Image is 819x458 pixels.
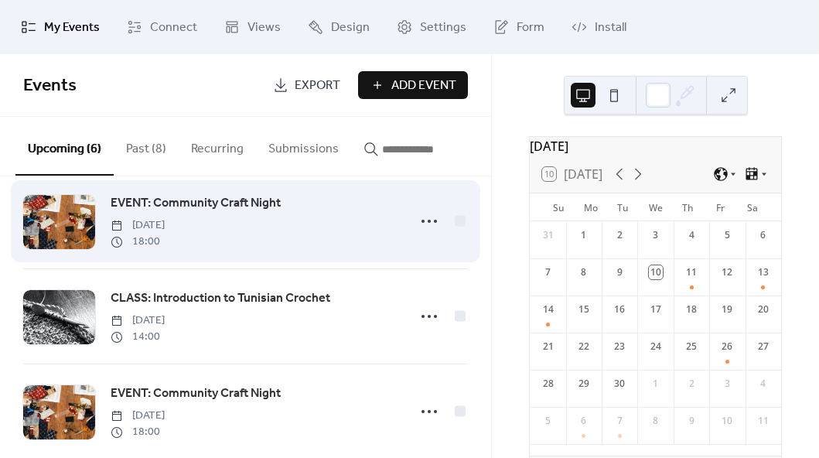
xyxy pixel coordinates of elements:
div: Sa [736,193,769,221]
a: Install [560,6,638,48]
div: 9 [684,414,698,428]
a: My Events [9,6,111,48]
span: CLASS: Introduction to Tunisian Crochet [111,289,330,308]
div: 12 [720,265,734,279]
div: 3 [649,228,663,242]
div: 28 [541,377,555,391]
div: We [640,193,672,221]
button: Add Event [358,71,468,99]
div: 16 [613,302,626,316]
div: 6 [756,228,770,242]
span: 18:00 [111,424,165,440]
a: CLASS: Introduction to Tunisian Crochet [111,289,330,309]
span: Add Event [391,77,456,95]
div: 7 [613,414,626,428]
div: 18 [684,302,698,316]
div: 10 [720,414,734,428]
div: 8 [649,414,663,428]
a: Settings [385,6,478,48]
span: [DATE] [111,408,165,424]
div: 15 [577,302,591,316]
a: Export [261,71,352,99]
button: Submissions [256,117,351,174]
div: 26 [720,340,734,354]
span: Settings [420,19,466,37]
span: Connect [150,19,197,37]
div: 1 [649,377,663,391]
div: 7 [541,265,555,279]
span: Events [23,69,77,103]
div: 25 [684,340,698,354]
span: 18:00 [111,234,165,250]
a: Connect [115,6,209,48]
div: 11 [684,265,698,279]
a: Form [482,6,556,48]
div: [DATE] [530,137,781,156]
div: 22 [577,340,591,354]
span: EVENT: Community Craft Night [111,194,281,213]
button: Past (8) [114,117,179,174]
span: Install [595,19,626,37]
div: Th [672,193,705,221]
div: Tu [607,193,640,221]
span: [DATE] [111,313,165,329]
div: Fr [704,193,736,221]
span: 14:00 [111,329,165,345]
div: 3 [720,377,734,391]
a: EVENT: Community Craft Night [111,384,281,404]
a: Design [296,6,381,48]
span: Views [247,19,281,37]
div: 27 [756,340,770,354]
div: 5 [720,228,734,242]
div: Su [542,193,575,221]
a: Views [213,6,292,48]
div: 2 [613,228,626,242]
div: 4 [684,228,698,242]
div: 13 [756,265,770,279]
div: 5 [541,414,555,428]
span: [DATE] [111,217,165,234]
div: Mo [575,193,607,221]
div: 14 [541,302,555,316]
span: Export [295,77,340,95]
div: 29 [577,377,591,391]
div: 17 [649,302,663,316]
div: 30 [613,377,626,391]
a: EVENT: Community Craft Night [111,193,281,214]
div: 20 [756,302,770,316]
div: 19 [720,302,734,316]
div: 1 [577,228,591,242]
div: 8 [577,265,591,279]
div: 2 [684,377,698,391]
div: 21 [541,340,555,354]
div: 31 [541,228,555,242]
span: My Events [44,19,100,37]
div: 4 [756,377,770,391]
div: 10 [649,265,663,279]
div: 11 [756,414,770,428]
div: 24 [649,340,663,354]
div: 23 [613,340,626,354]
div: 9 [613,265,626,279]
span: Form [517,19,544,37]
button: Upcoming (6) [15,117,114,176]
span: Design [331,19,370,37]
span: EVENT: Community Craft Night [111,385,281,403]
div: 6 [577,414,591,428]
button: Recurring [179,117,256,174]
